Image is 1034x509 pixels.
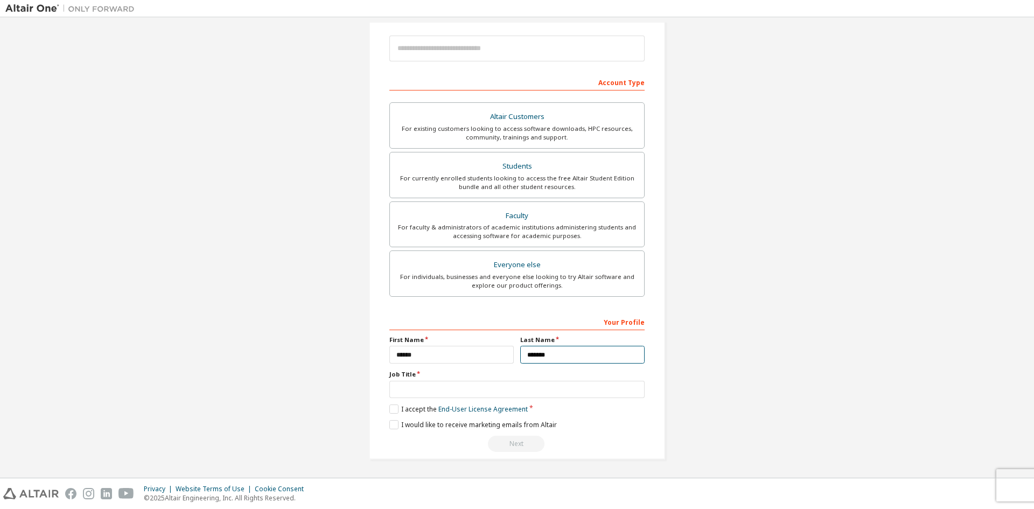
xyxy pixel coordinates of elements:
[396,159,638,174] div: Students
[3,488,59,499] img: altair_logo.svg
[144,485,176,493] div: Privacy
[83,488,94,499] img: instagram.svg
[396,174,638,191] div: For currently enrolled students looking to access the free Altair Student Edition bundle and all ...
[520,336,645,344] label: Last Name
[5,3,140,14] img: Altair One
[255,485,310,493] div: Cookie Consent
[389,313,645,330] div: Your Profile
[396,273,638,290] div: For individuals, businesses and everyone else looking to try Altair software and explore our prod...
[396,223,638,240] div: For faculty & administrators of academic institutions administering students and accessing softwa...
[389,436,645,452] div: Read and acccept EULA to continue
[396,208,638,224] div: Faculty
[144,493,310,503] p: © 2025 Altair Engineering, Inc. All Rights Reserved.
[389,370,645,379] label: Job Title
[389,73,645,90] div: Account Type
[101,488,112,499] img: linkedin.svg
[389,420,557,429] label: I would like to receive marketing emails from Altair
[438,405,528,414] a: End-User License Agreement
[389,336,514,344] label: First Name
[389,405,528,414] label: I accept the
[65,488,76,499] img: facebook.svg
[118,488,134,499] img: youtube.svg
[396,257,638,273] div: Everyone else
[396,109,638,124] div: Altair Customers
[176,485,255,493] div: Website Terms of Use
[396,124,638,142] div: For existing customers looking to access software downloads, HPC resources, community, trainings ...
